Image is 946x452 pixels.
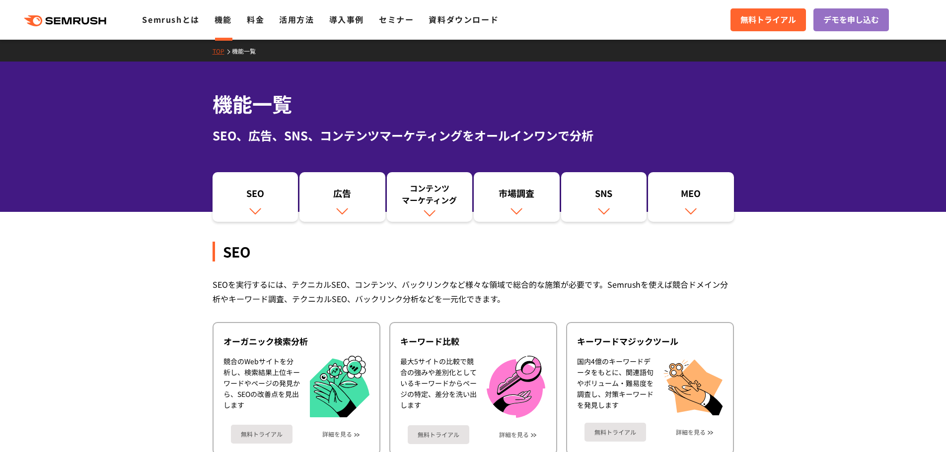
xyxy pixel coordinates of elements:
[577,335,723,347] div: キーワードマジックツール
[223,335,369,347] div: オーガニック検索分析
[584,423,646,442] a: 無料トライアル
[487,356,545,418] img: キーワード比較
[387,172,473,222] a: コンテンツマーケティング
[740,13,796,26] span: 無料トライアル
[400,356,477,418] div: 最大5サイトの比較で競合の強みや差別化としているキーワードからページの特定、差分を洗い出します
[322,431,352,438] a: 詳細を見る
[400,335,546,347] div: キーワード比較
[499,431,529,438] a: 詳細を見る
[653,187,729,204] div: MEO
[429,13,499,25] a: 資料ダウンロード
[561,172,647,222] a: SNS
[247,13,264,25] a: 料金
[213,127,734,144] div: SEO、広告、SNS、コンテンツマーケティングをオールインワンで分析
[299,172,385,222] a: 広告
[676,429,706,436] a: 詳細を見る
[142,13,199,25] a: Semrushとは
[213,242,734,261] div: SEO
[215,13,232,25] a: 機能
[474,172,560,222] a: 市場調査
[577,356,654,415] div: 国内4億のキーワードデータをもとに、関連語句やボリューム・難易度を調査し、対策キーワードを発見します
[213,172,298,222] a: SEO
[823,13,879,26] span: デモを申し込む
[310,356,369,418] img: オーガニック検索分析
[304,187,380,204] div: 広告
[231,425,292,444] a: 無料トライアル
[213,277,734,306] div: SEOを実行するには、テクニカルSEO、コンテンツ、バックリンクなど様々な領域で総合的な施策が必要です。Semrushを使えば競合ドメイン分析やキーワード調査、テクニカルSEO、バックリンク分析...
[213,89,734,119] h1: 機能一覧
[329,13,364,25] a: 導入事例
[218,187,293,204] div: SEO
[813,8,889,31] a: デモを申し込む
[213,47,232,55] a: TOP
[663,356,723,415] img: キーワードマジックツール
[408,425,469,444] a: 無料トライアル
[232,47,263,55] a: 機能一覧
[279,13,314,25] a: 活用方法
[730,8,806,31] a: 無料トライアル
[379,13,414,25] a: セミナー
[479,187,555,204] div: 市場調査
[566,187,642,204] div: SNS
[648,172,734,222] a: MEO
[392,182,468,206] div: コンテンツ マーケティング
[223,356,300,418] div: 競合のWebサイトを分析し、検索結果上位キーワードやページの発見から、SEOの改善点を見出します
